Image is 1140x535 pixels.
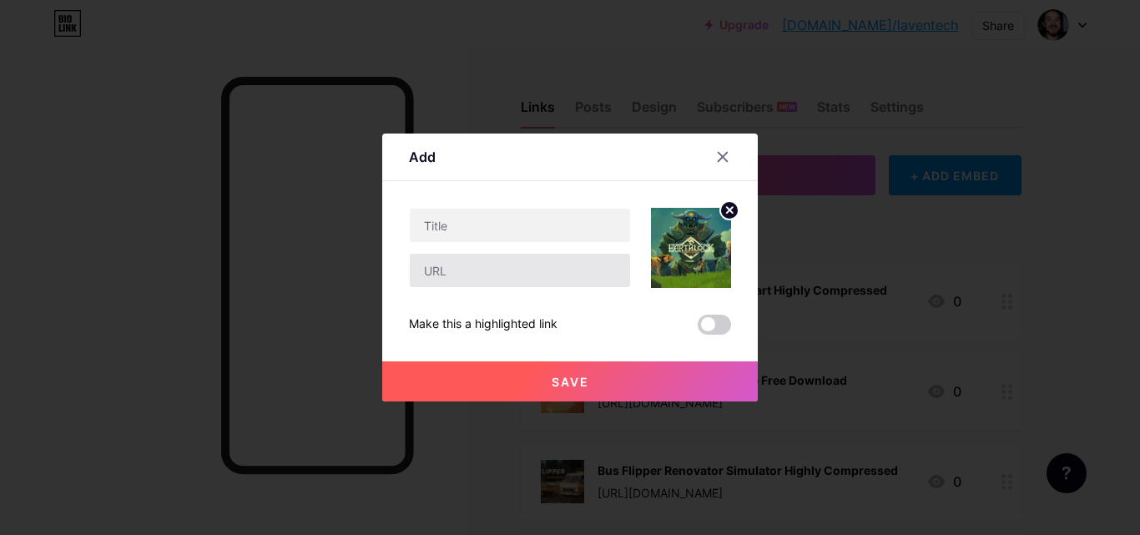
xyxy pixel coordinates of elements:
[651,208,731,288] img: link_thumbnail
[382,361,758,401] button: Save
[552,375,589,389] span: Save
[409,147,436,167] div: Add
[409,315,557,335] div: Make this a highlighted link
[410,209,630,242] input: Title
[410,254,630,287] input: URL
